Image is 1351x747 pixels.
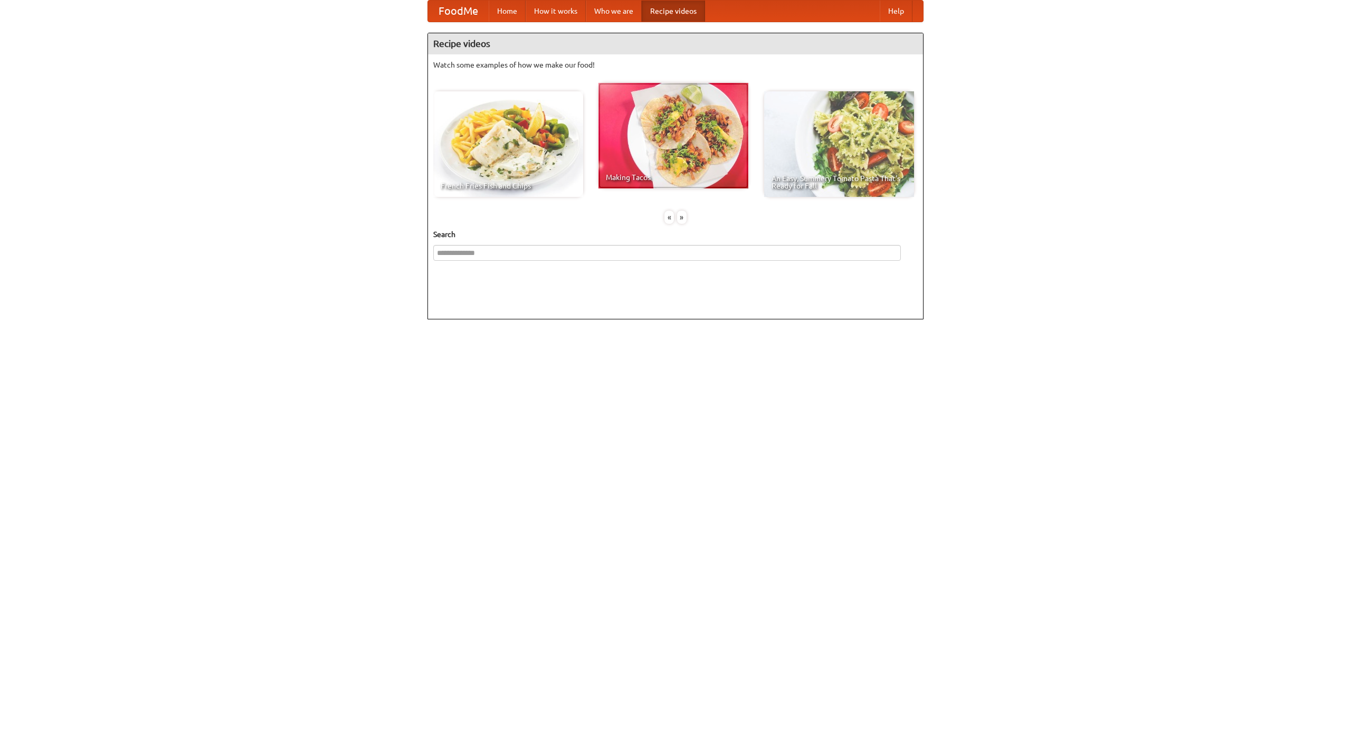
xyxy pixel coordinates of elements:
[586,1,642,22] a: Who we are
[489,1,526,22] a: Home
[433,60,918,70] p: Watch some examples of how we make our food!
[598,83,748,188] a: Making Tacos
[880,1,912,22] a: Help
[441,182,576,190] span: French Fries Fish and Chips
[433,91,583,197] a: French Fries Fish and Chips
[433,229,918,240] h5: Search
[642,1,705,22] a: Recipe videos
[428,33,923,54] h4: Recipe videos
[664,211,674,224] div: «
[428,1,489,22] a: FoodMe
[526,1,586,22] a: How it works
[677,211,687,224] div: »
[606,174,741,181] span: Making Tacos
[764,91,914,197] a: An Easy, Summery Tomato Pasta That's Ready for Fall
[772,175,907,190] span: An Easy, Summery Tomato Pasta That's Ready for Fall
